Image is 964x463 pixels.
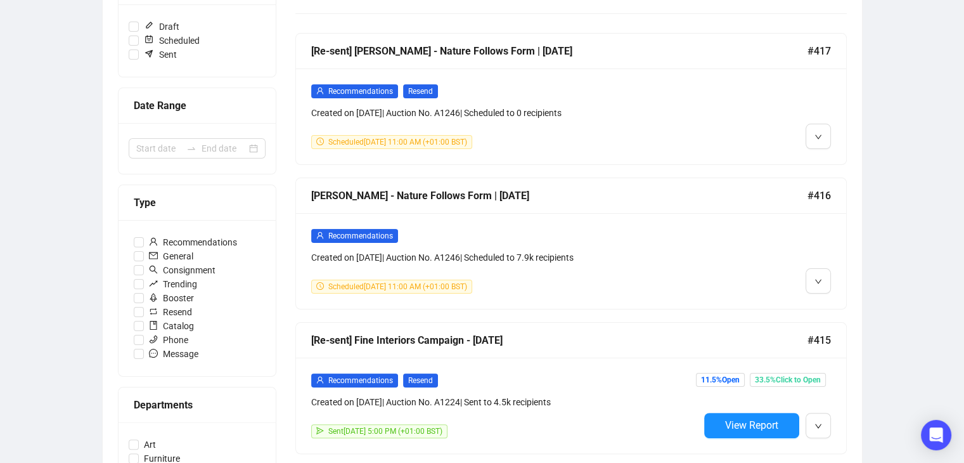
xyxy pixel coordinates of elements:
button: View Report [704,413,799,438]
input: End date [202,141,247,155]
span: phone [149,335,158,344]
span: General [144,249,198,263]
span: Resend [403,84,438,98]
span: clock-circle [316,138,324,145]
span: View Report [725,419,778,431]
span: Recommendations [144,235,242,249]
span: user [316,231,324,239]
span: Scheduled [DATE] 11:00 AM (+01:00 BST) [328,138,467,147]
span: to [186,143,196,153]
span: swap-right [186,143,196,153]
div: Departments [134,397,260,413]
span: Message [144,347,203,361]
span: search [149,265,158,274]
a: [Re-sent] [PERSON_NAME] - Nature Follows Form | [DATE]#417userRecommendationsResendCreated on [DA... [295,33,847,165]
div: Created on [DATE] | Auction No. A1246 | Scheduled to 7.9k recipients [311,251,699,264]
div: Date Range [134,98,260,114]
span: Trending [144,277,202,291]
a: [PERSON_NAME] - Nature Follows Form | [DATE]#416userRecommendationsCreated on [DATE]| Auction No.... [295,178,847,310]
span: down [814,133,822,141]
div: [Re-sent] Fine Interiors Campaign - [DATE] [311,332,807,348]
span: message [149,349,158,358]
span: Sent [DATE] 5:00 PM (+01:00 BST) [328,427,442,436]
span: Art [139,438,161,452]
span: user [149,237,158,246]
span: Scheduled [139,34,205,48]
span: user [316,376,324,384]
span: #415 [807,332,831,348]
span: Recommendations [328,87,393,96]
span: down [814,278,822,285]
span: Resend [403,374,438,388]
span: book [149,321,158,330]
span: send [316,427,324,434]
span: 33.5% Click to Open [750,373,826,387]
span: #416 [807,188,831,204]
span: clock-circle [316,282,324,290]
div: Created on [DATE] | Auction No. A1224 | Sent to 4.5k recipients [311,395,699,409]
a: [Re-sent] Fine Interiors Campaign - [DATE]#415userRecommendationsResendCreated on [DATE]| Auction... [295,322,847,454]
div: [Re-sent] [PERSON_NAME] - Nature Follows Form | [DATE] [311,43,807,59]
span: user [316,87,324,95]
span: Phone [144,333,193,347]
span: down [814,422,822,430]
div: Type [134,195,260,211]
span: Draft [139,20,184,34]
span: rocket [149,293,158,302]
span: Scheduled [DATE] 11:00 AM (+01:00 BST) [328,282,467,291]
span: Recommendations [328,376,393,385]
input: Start date [136,141,181,155]
span: Consignment [144,263,221,277]
span: Resend [144,305,197,319]
span: Sent [139,48,182,62]
span: rise [149,279,158,288]
div: Created on [DATE] | Auction No. A1246 | Scheduled to 0 recipients [311,106,699,120]
span: mail [149,251,158,260]
span: Recommendations [328,231,393,240]
span: retweet [149,307,158,316]
div: Open Intercom Messenger [921,420,951,450]
span: Catalog [144,319,199,333]
span: Booster [144,291,199,305]
span: #417 [807,43,831,59]
span: 11.5% Open [696,373,745,387]
div: [PERSON_NAME] - Nature Follows Form | [DATE] [311,188,807,204]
